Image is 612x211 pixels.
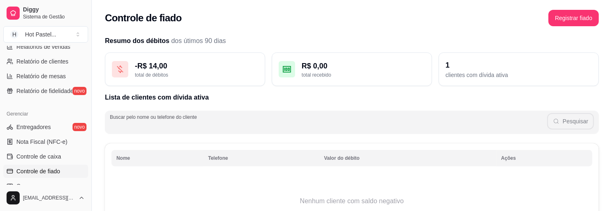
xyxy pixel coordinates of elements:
span: Relatório de fidelidade [16,87,73,95]
a: Nota Fiscal (NFC-e) [3,135,88,148]
a: Relatório de clientes [3,55,88,68]
span: Relatório de mesas [16,72,66,80]
span: Controle de caixa [16,152,61,161]
span: Cupons [16,182,36,190]
span: Diggy [23,6,85,14]
div: - R$ 14,00 [135,60,258,72]
h2: Controle de fiado [105,11,182,25]
a: Cupons [3,179,88,193]
button: Registrar fiado [548,10,599,26]
span: Controle de fiado [16,167,60,175]
th: Telefone [203,150,319,166]
th: Nome [111,150,203,166]
div: 1 [446,59,592,71]
span: H [10,30,18,39]
span: [EMAIL_ADDRESS][DOMAIN_NAME] [23,195,75,201]
span: Relatórios de vendas [16,43,71,51]
div: total de débitos [135,72,258,78]
h2: Lista de clientes com dívida ativa [105,93,599,102]
a: Relatório de mesas [3,70,88,83]
div: clientes com dívida ativa [446,71,592,79]
button: [EMAIL_ADDRESS][DOMAIN_NAME] [3,188,88,208]
th: Valor do débito [319,150,496,166]
span: dos útimos 90 dias [171,37,226,44]
span: Entregadores [16,123,51,131]
div: Gerenciar [3,107,88,120]
h2: Resumo dos débitos [105,36,599,46]
a: Controle de caixa [3,150,88,163]
span: Sistema de Gestão [23,14,85,20]
th: Ações [496,150,592,166]
span: Nota Fiscal (NFC-e) [16,138,67,146]
div: R$ 0,00 [302,60,425,72]
div: Hot Pastel ... [25,30,56,39]
a: Controle de fiado [3,165,88,178]
a: DiggySistema de Gestão [3,3,88,23]
div: total recebido [302,72,425,78]
a: Relatório de fidelidadenovo [3,84,88,98]
label: Buscar pelo nome ou telefone do cliente [110,113,200,120]
input: Buscar pelo nome ou telefone do cliente [110,121,547,129]
span: Relatório de clientes [16,57,68,66]
a: Relatórios de vendas [3,40,88,53]
button: Select a team [3,26,88,43]
a: Entregadoresnovo [3,120,88,134]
